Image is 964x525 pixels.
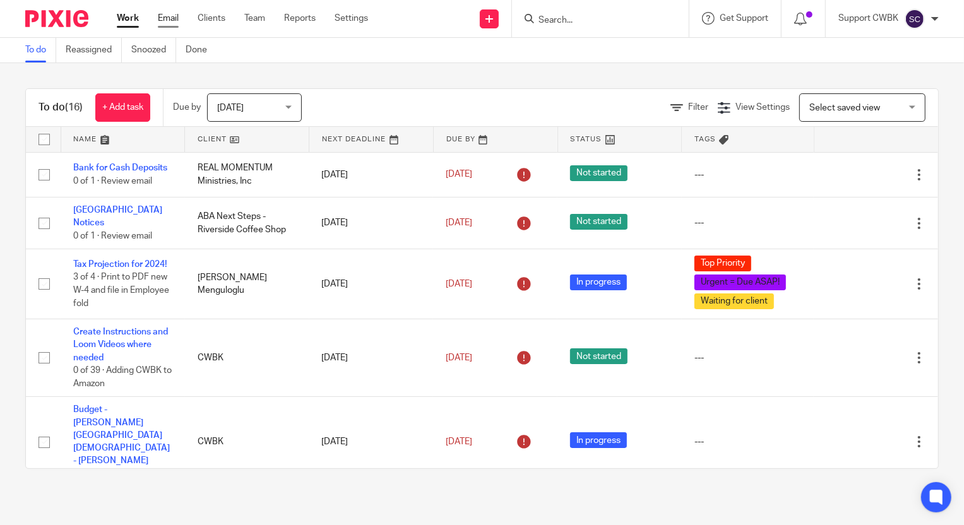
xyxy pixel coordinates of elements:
[95,93,150,122] a: + Add task
[720,14,768,23] span: Get Support
[809,103,880,112] span: Select saved view
[309,249,434,319] td: [DATE]
[570,348,628,364] span: Not started
[838,12,898,25] p: Support CWBK
[25,38,56,62] a: To do
[66,38,122,62] a: Reassigned
[73,206,162,227] a: [GEOGRAPHIC_DATA] Notices
[570,432,627,448] span: In progress
[694,256,751,271] span: Top Priority
[173,101,201,114] p: Due by
[73,273,169,308] span: 3 of 4 · Print to PDF new W-4 and file in Employee fold
[185,397,309,487] td: CWBK
[185,197,309,249] td: ABA Next Steps - Riverside Coffee Shop
[694,435,801,448] div: ---
[198,12,225,25] a: Clients
[73,163,167,172] a: Bank for Cash Deposits
[694,351,801,364] div: ---
[446,280,472,288] span: [DATE]
[570,274,627,290] span: In progress
[65,102,83,112] span: (16)
[735,103,790,112] span: View Settings
[694,216,801,229] div: ---
[185,249,309,319] td: [PERSON_NAME] Menguloglu
[694,274,786,290] span: Urgent = Due ASAP!
[446,437,472,446] span: [DATE]
[73,232,152,240] span: 0 of 1 · Review email
[73,327,168,362] a: Create Instructions and Loom Videos where needed
[446,353,472,362] span: [DATE]
[694,168,801,181] div: ---
[244,12,265,25] a: Team
[694,293,774,309] span: Waiting for client
[446,170,472,179] span: [DATE]
[185,319,309,397] td: CWBK
[694,136,716,143] span: Tags
[73,260,167,269] a: Tax Projection for 2024!
[217,103,244,112] span: [DATE]
[131,38,176,62] a: Snoozed
[309,319,434,397] td: [DATE]
[73,366,172,388] span: 0 of 39 · Adding CWBK to Amazon
[335,12,368,25] a: Settings
[570,214,628,230] span: Not started
[309,197,434,249] td: [DATE]
[185,152,309,197] td: REAL MOMENTUM Ministries, Inc
[905,9,925,29] img: svg%3E
[39,101,83,114] h1: To do
[25,10,88,27] img: Pixie
[446,218,472,227] span: [DATE]
[537,15,651,27] input: Search
[570,165,628,181] span: Not started
[309,152,434,197] td: [DATE]
[284,12,316,25] a: Reports
[73,177,152,186] span: 0 of 1 · Review email
[117,12,139,25] a: Work
[186,38,217,62] a: Done
[158,12,179,25] a: Email
[688,103,708,112] span: Filter
[73,405,170,465] a: Budget - [PERSON_NAME][GEOGRAPHIC_DATA][DEMOGRAPHIC_DATA] - [PERSON_NAME]
[309,397,434,487] td: [DATE]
